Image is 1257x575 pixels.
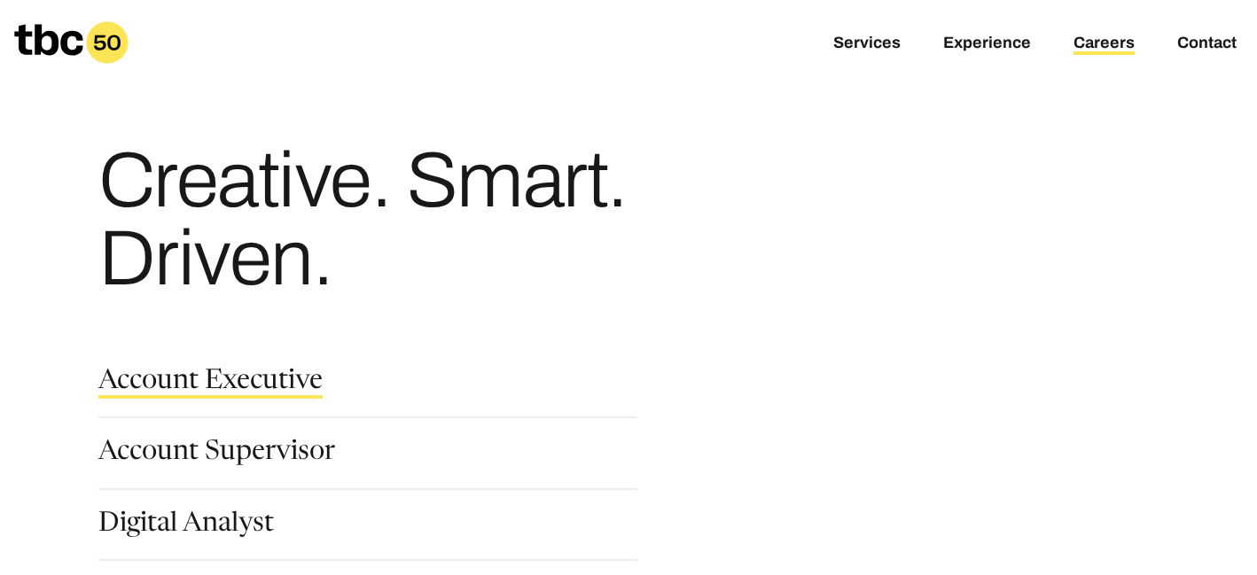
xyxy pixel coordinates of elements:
a: Account Executive [98,369,323,399]
a: Services [833,34,901,55]
h1: Creative. Smart. Driven. [98,142,779,298]
a: Experience [943,34,1031,55]
a: Contact [1177,34,1237,55]
a: Homepage [14,21,129,64]
a: Account Supervisor [98,439,335,470]
a: Careers [1074,34,1135,55]
a: Digital Analyst [98,511,274,541]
